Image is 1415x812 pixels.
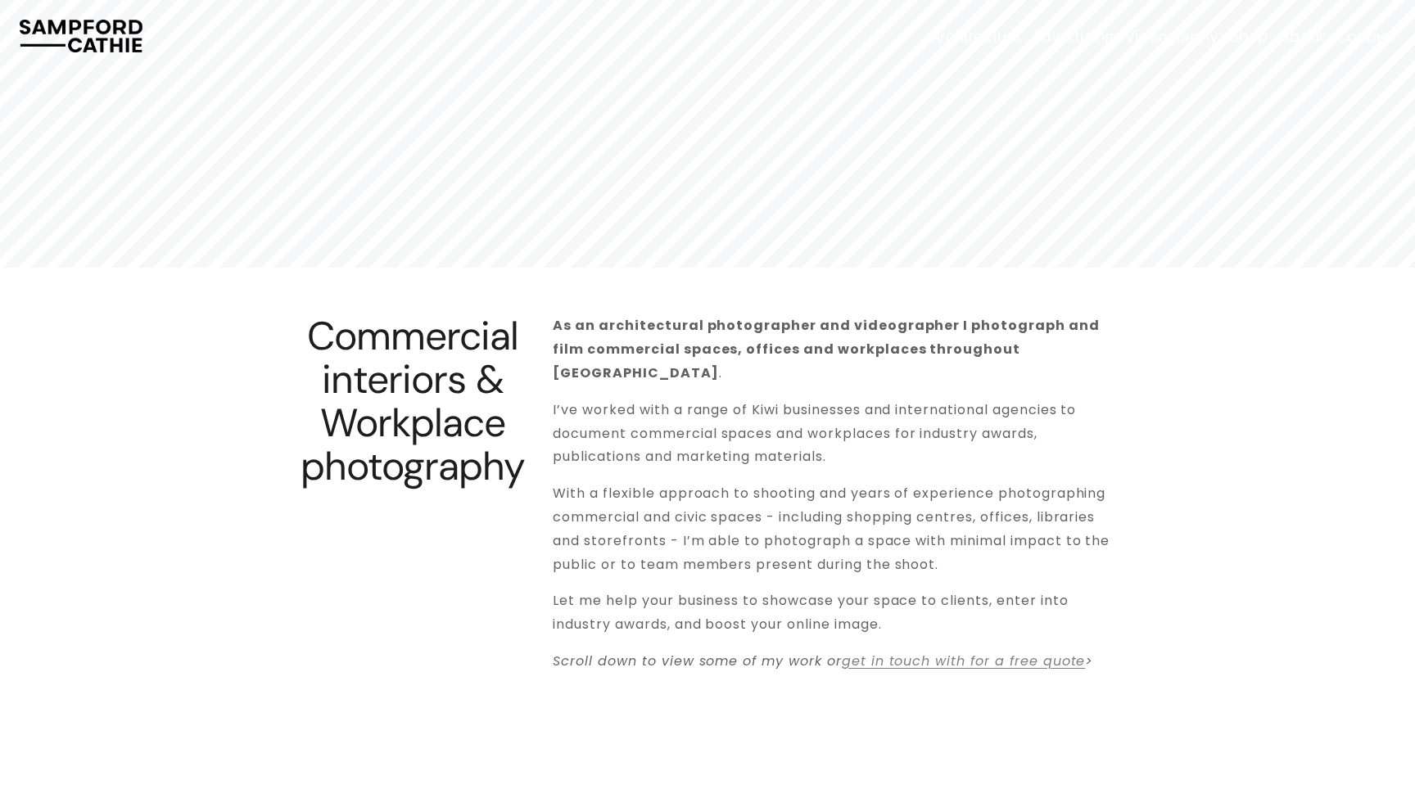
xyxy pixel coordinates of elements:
[1124,25,1218,47] a: Videography
[553,652,841,670] em: Scroll down to view some of my work or
[1230,25,1268,47] a: Shop
[553,314,1114,385] p: .
[930,25,1020,47] a: folder dropdown
[301,314,526,488] h1: Commercial interiors & Workplace photography
[553,399,1114,469] p: I’ve worked with a range of Kiwi businesses and international agencies to document commercial spa...
[1336,25,1395,47] a: Contact
[1280,25,1325,47] a: About
[930,26,1020,46] span: Architecture
[1085,652,1093,670] em: >
[553,316,1102,382] strong: As an architectural photographer and videographer I photograph and film commercial spaces, office...
[20,20,142,52] img: Sampford Cathie Photo + Video
[1032,25,1114,47] a: folder dropdown
[842,652,1086,670] a: get in touch with for a free quote
[1032,26,1114,46] span: Advertising
[553,589,1114,637] p: Let me help your business to showcase your space to clients, enter into industry awards, and boos...
[553,482,1114,576] p: With a flexible approach to shooting and years of experience photographing commercial and civic s...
